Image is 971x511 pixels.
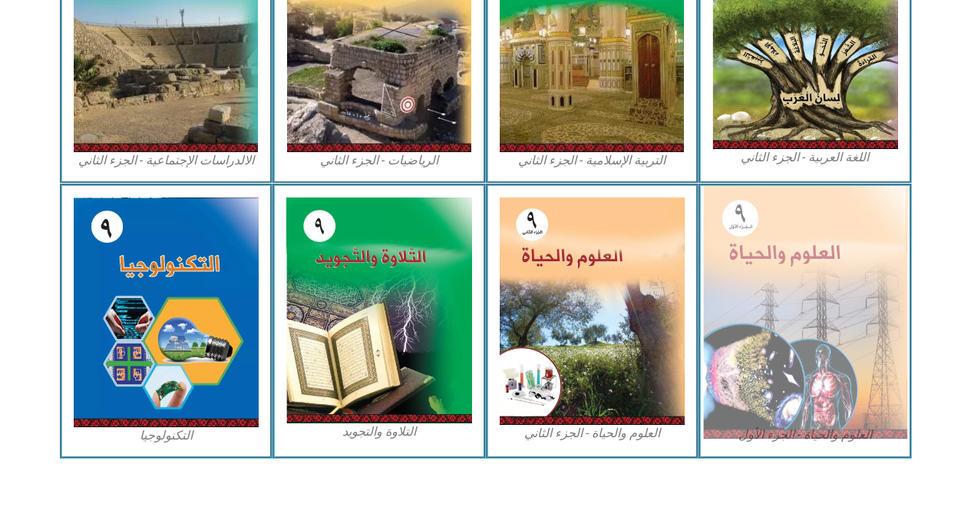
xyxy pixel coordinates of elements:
[286,423,472,440] figcaption: التلاوة والتجويد
[286,152,472,169] figcaption: الرياضيات - الجزء الثاني
[500,152,685,169] figcaption: التربية الإسلامية - الجزء الثاني
[500,425,685,442] figcaption: العلوم والحياة - الجزء الثاني
[74,152,259,169] figcaption: الالدراسات الإجتماعية - الجزء الثاني
[74,427,259,444] figcaption: التكنولوجيا
[712,149,898,166] figcaption: اللغة العربية - الجزء الثاني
